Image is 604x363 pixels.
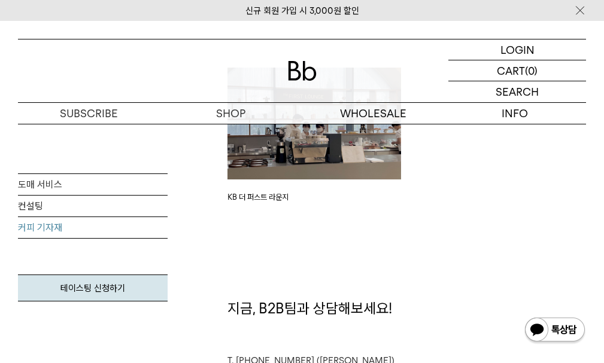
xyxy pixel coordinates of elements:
[497,60,525,81] p: CART
[302,103,444,124] p: WHOLESALE
[448,39,586,60] a: LOGIN
[18,274,168,301] a: 테이스팅 신청하기
[448,60,586,81] a: CART (0)
[221,298,592,319] div: 지금, B2B팀과 상담해보세요!
[18,174,168,196] a: 도매 서비스
[227,191,401,203] p: KB 더 퍼스트 라운지
[18,196,168,217] a: 컨설팅
[524,316,586,345] img: 카카오톡 채널 1:1 채팅 버튼
[288,61,317,81] img: 로고
[444,103,586,124] p: INFO
[160,103,302,124] a: SHOP
[245,5,359,16] a: 신규 회원 가입 시 3,000원 할인
[500,39,535,60] p: LOGIN
[18,103,160,124] a: SUBSCRIBE
[18,217,168,239] a: 커피 기자재
[496,81,539,102] p: SEARCH
[525,60,538,81] p: (0)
